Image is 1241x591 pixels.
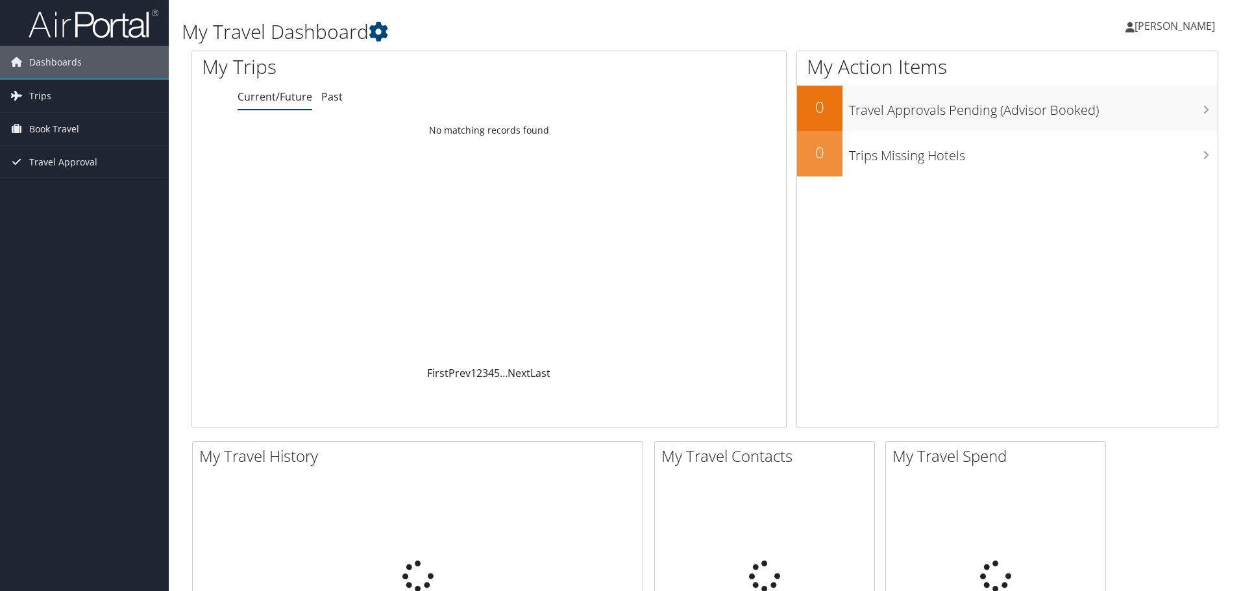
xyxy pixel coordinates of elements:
a: 4 [488,366,494,380]
h2: 0 [797,141,842,163]
a: 0Trips Missing Hotels [797,131,1218,176]
h2: My Travel History [199,445,643,467]
a: 0Travel Approvals Pending (Advisor Booked) [797,86,1218,131]
a: Last [530,366,550,380]
a: Next [508,366,530,380]
a: [PERSON_NAME] [1125,6,1228,45]
span: Book Travel [29,113,79,145]
img: airportal-logo.png [29,8,158,39]
a: 2 [476,366,482,380]
span: Trips [29,80,51,112]
a: Current/Future [238,90,312,104]
span: Dashboards [29,46,82,78]
h3: Trips Missing Hotels [849,140,1218,165]
h2: My Travel Contacts [661,445,874,467]
span: … [500,366,508,380]
h1: My Trips [202,53,529,80]
h1: My Travel Dashboard [182,18,879,45]
a: 1 [471,366,476,380]
a: Prev [448,366,471,380]
a: 3 [482,366,488,380]
a: 5 [494,366,500,380]
a: Past [321,90,343,104]
a: First [427,366,448,380]
h2: 0 [797,96,842,118]
h3: Travel Approvals Pending (Advisor Booked) [849,95,1218,119]
span: [PERSON_NAME] [1135,19,1215,33]
span: Travel Approval [29,146,97,178]
h2: My Travel Spend [892,445,1105,467]
td: No matching records found [192,119,786,142]
h1: My Action Items [797,53,1218,80]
